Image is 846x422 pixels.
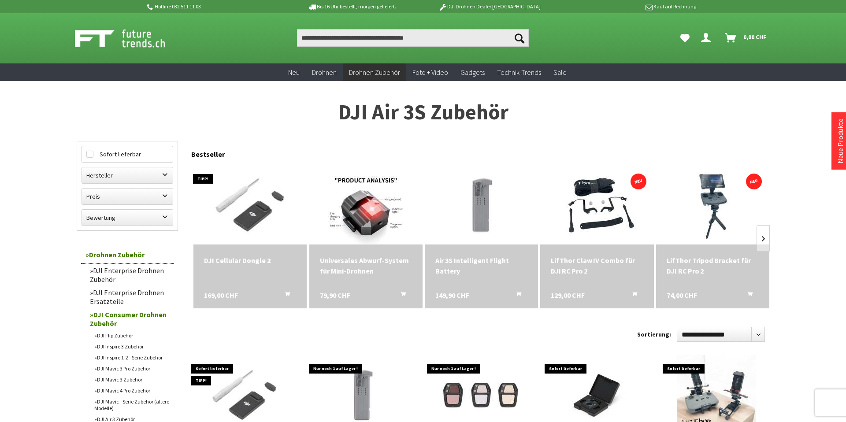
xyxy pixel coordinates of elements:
input: Produkt, Marke, Kategorie, EAN, Artikelnummer… [297,29,529,47]
a: DJI Mavic - Serie Zubehör (ältere Modelle) [90,396,174,414]
a: Warenkorb [721,29,771,47]
a: DJI Inspire 3 Zubehör [90,341,174,352]
div: DJI Cellular Dongle 2 [204,255,296,266]
span: 0,00 CHF [743,30,767,44]
a: Drohnen Zubehör [81,246,174,264]
div: LifThor Tripod Bracket für DJI RC Pro 2 [667,255,759,276]
label: Hersteller [82,167,173,183]
p: Bis 16 Uhr bestellt, morgen geliefert. [283,1,420,12]
a: Universales Abwurf-System für Mini-Drohnen 79,90 CHF In den Warenkorb [320,255,412,276]
a: DJI Mavic 3 Zubehör [90,374,174,385]
span: Technik-Trends [497,68,541,77]
a: DJI Mavic 3 Pro Zubehör [90,363,174,374]
img: LifThor Tripod Bracket für DJI RC Pro 2 [683,165,742,244]
span: Neu [288,68,300,77]
span: Drohnen Zubehör [349,68,400,77]
label: Bewertung [82,210,173,226]
button: In den Warenkorb [505,290,527,301]
span: Foto + Video [412,68,448,77]
div: LifThor Claw IV Combo für DJI RC Pro 2 [551,255,643,276]
a: DJI Enterprise Drohnen Ersatzteile [85,286,174,308]
button: In den Warenkorb [621,290,642,301]
button: In den Warenkorb [274,290,295,301]
label: Preis [82,189,173,204]
span: Sale [553,68,567,77]
span: 74,00 CHF [667,290,697,300]
span: 149,90 CHF [435,290,469,300]
img: Shop Futuretrends - zur Startseite wechseln [75,27,185,49]
label: Sofort lieferbar [82,146,173,162]
div: Bestseller [191,141,769,163]
a: DJI Consumer Drohnen Zubehör [85,308,174,330]
span: Gadgets [460,68,485,77]
a: Drohnen Zubehör [343,63,406,81]
img: Universales Abwurf-System für Mini-Drohnen [328,165,404,244]
a: Air 3S Intelligent Flight Battery 149,90 CHF In den Warenkorb [435,255,527,276]
a: Meine Favoriten [676,29,694,47]
a: LifThor Claw IV Combo für DJI RC Pro 2 129,00 CHF In den Warenkorb [551,255,643,276]
span: 129,00 CHF [551,290,585,300]
span: 79,90 CHF [320,290,350,300]
a: Neue Produkte [836,118,845,163]
a: Foto + Video [406,63,454,81]
a: LifThor Tripod Bracket für DJI RC Pro 2 74,00 CHF In den Warenkorb [667,255,759,276]
a: Drohnen [306,63,343,81]
label: Sortierung: [637,327,671,341]
a: Sale [547,63,573,81]
h1: DJI Air 3S Zubehör [77,101,769,123]
button: In den Warenkorb [737,290,758,301]
p: Kauf auf Rechnung [558,1,696,12]
img: Air 3S Intelligent Flight Battery [425,167,538,242]
a: Neu [282,63,306,81]
div: Air 3S Intelligent Flight Battery [435,255,527,276]
button: In den Warenkorb [390,290,411,301]
button: Suchen [510,29,529,47]
div: Universales Abwurf-System für Mini-Drohnen [320,255,412,276]
span: 169,00 CHF [204,290,238,300]
a: Technik-Trends [491,63,547,81]
span: Drohnen [312,68,337,77]
a: DJI Enterprise Drohnen Zubehör [85,264,174,286]
a: DJI Flip Zubehör [90,330,174,341]
a: Dein Konto [698,29,718,47]
a: Gadgets [454,63,491,81]
img: DJI Cellular Dongle 2 [193,167,307,242]
a: DJI Mavic 4 Pro Zubehör [90,385,174,396]
img: LifThor Claw IV Combo für DJI RC Pro 2 [548,165,646,244]
a: DJI Inspire 1-2 - Serie Zubehör [90,352,174,363]
p: DJI Drohnen Dealer [GEOGRAPHIC_DATA] [421,1,558,12]
p: Hotline 032 511 11 03 [145,1,283,12]
a: DJI Cellular Dongle 2 169,00 CHF In den Warenkorb [204,255,296,266]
